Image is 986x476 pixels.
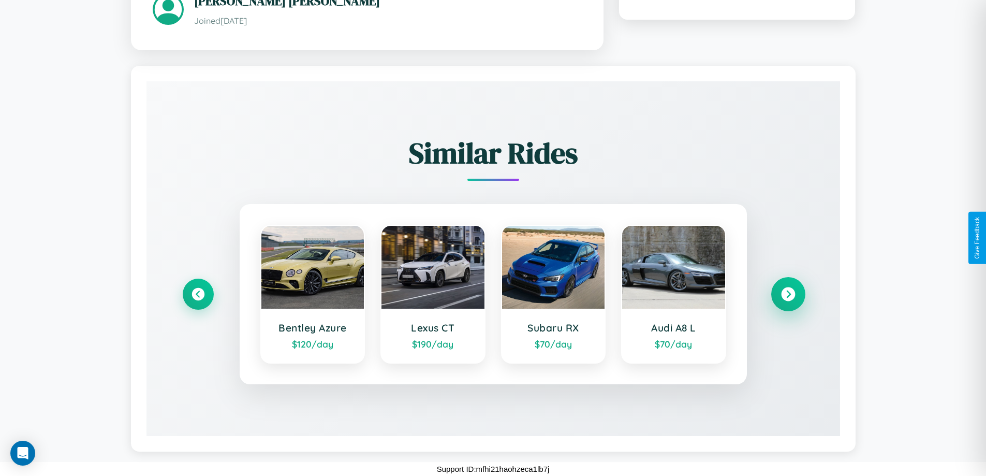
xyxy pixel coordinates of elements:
[392,322,474,334] h3: Lexus CT
[392,338,474,350] div: $ 190 /day
[380,225,485,364] a: Lexus CT$190/day
[632,322,715,334] h3: Audi A8 L
[183,133,804,173] h2: Similar Rides
[632,338,715,350] div: $ 70 /day
[10,441,35,466] div: Open Intercom Messenger
[974,217,981,259] div: Give Feedback
[501,225,606,364] a: Subaru RX$70/day
[260,225,365,364] a: Bentley Azure$120/day
[272,338,354,350] div: $ 120 /day
[437,462,550,476] p: Support ID: mfhi21haohzeca1lb7j
[512,338,595,350] div: $ 70 /day
[512,322,595,334] h3: Subaru RX
[194,13,582,28] p: Joined [DATE]
[272,322,354,334] h3: Bentley Azure
[621,225,726,364] a: Audi A8 L$70/day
